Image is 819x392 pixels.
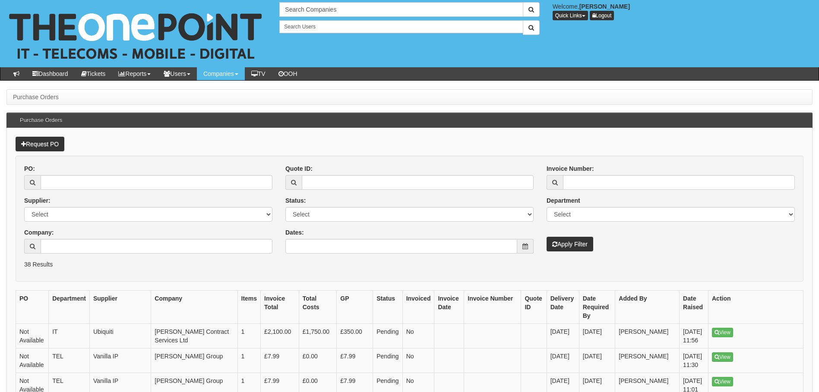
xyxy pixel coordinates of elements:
[712,377,733,386] a: View
[24,164,35,173] label: PO:
[553,11,588,20] button: Quick Links
[547,237,593,251] button: Apply Filter
[337,348,373,373] td: £7.99
[615,324,680,348] td: [PERSON_NAME]
[24,196,51,205] label: Supplier:
[16,137,64,151] a: Request PO
[197,67,245,80] a: Companies
[373,348,402,373] td: Pending
[434,291,464,324] th: Invoice Date
[712,352,733,362] a: View
[13,93,59,101] li: Purchase Orders
[615,348,680,373] td: [PERSON_NAME]
[89,324,151,348] td: Ubiquiti
[49,291,90,324] th: Department
[337,324,373,348] td: £350.00
[373,324,402,348] td: Pending
[16,291,49,324] th: PO
[272,67,304,80] a: OOH
[590,11,614,20] a: Logout
[89,291,151,324] th: Supplier
[237,348,261,373] td: 1
[49,348,90,373] td: TEL
[237,291,261,324] th: Items
[547,196,580,205] label: Department
[151,291,237,324] th: Company
[24,260,795,269] p: 38 Results
[279,2,523,17] input: Search Companies
[151,324,237,348] td: [PERSON_NAME] Contract Services Ltd
[402,291,434,324] th: Invoiced
[49,324,90,348] td: IT
[579,291,615,324] th: Date Required By
[708,291,803,324] th: Action
[285,196,306,205] label: Status:
[680,291,708,324] th: Date Raised
[547,291,579,324] th: Delivery Date
[680,324,708,348] td: [DATE] 11:56
[16,324,49,348] td: Not Available
[680,348,708,373] td: [DATE] 11:30
[547,324,579,348] td: [DATE]
[299,324,337,348] td: £1,750.00
[157,67,197,80] a: Users
[547,164,594,173] label: Invoice Number:
[402,348,434,373] td: No
[89,348,151,373] td: Vanilla IP
[373,291,402,324] th: Status
[75,67,112,80] a: Tickets
[26,67,75,80] a: Dashboard
[464,291,521,324] th: Invoice Number
[521,291,547,324] th: Quote ID
[279,20,523,33] input: Search Users
[261,324,299,348] td: £2,100.00
[16,348,49,373] td: Not Available
[547,348,579,373] td: [DATE]
[337,291,373,324] th: GP
[615,291,680,324] th: Added By
[579,324,615,348] td: [DATE]
[712,328,733,337] a: View
[261,348,299,373] td: £7.99
[299,291,337,324] th: Total Costs
[579,348,615,373] td: [DATE]
[299,348,337,373] td: £0.00
[245,67,272,80] a: TV
[24,228,54,237] label: Company:
[261,291,299,324] th: Invoice Total
[402,324,434,348] td: No
[16,113,66,128] h3: Purchase Orders
[151,348,237,373] td: [PERSON_NAME] Group
[285,228,304,237] label: Dates:
[237,324,261,348] td: 1
[546,2,819,20] div: Welcome,
[579,3,630,10] b: [PERSON_NAME]
[285,164,313,173] label: Quote ID:
[112,67,157,80] a: Reports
